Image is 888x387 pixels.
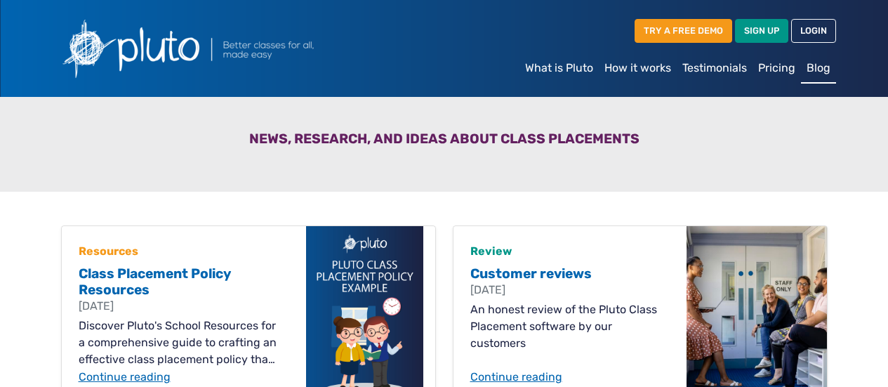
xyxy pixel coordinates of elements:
[470,369,670,386] a: Continue reading
[791,19,836,42] a: LOGIN
[53,11,390,86] img: Pluto logo with the text Better classes for all, made easy
[801,54,836,84] a: Blog
[735,19,788,42] a: SIGN UP
[753,54,801,82] a: Pricing
[677,54,753,82] a: Testimonials
[519,54,599,82] a: What is Pluto
[61,131,828,152] h3: News, Research, and Ideas about Class Placements
[599,54,677,82] a: How it works
[79,369,278,386] a: Continue reading
[635,19,732,42] a: TRY A FREE DEMO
